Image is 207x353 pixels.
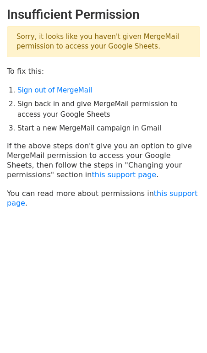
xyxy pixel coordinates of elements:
[17,123,200,134] li: Start a new MergeMail campaign in Gmail
[7,189,200,208] p: You can read more about permissions in .
[7,26,200,57] p: Sorry, it looks like you haven't given MergeMail permission to access your Google Sheets.
[7,141,200,179] p: If the above steps don't give you an option to give MergeMail permission to access your Google Sh...
[17,86,92,94] a: Sign out of MergeMail
[7,66,200,76] p: To fix this:
[92,170,156,179] a: this support page
[17,99,200,119] li: Sign back in and give MergeMail permission to access your Google Sheets
[7,7,200,22] h2: Insufficient Permission
[7,189,198,207] a: this support page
